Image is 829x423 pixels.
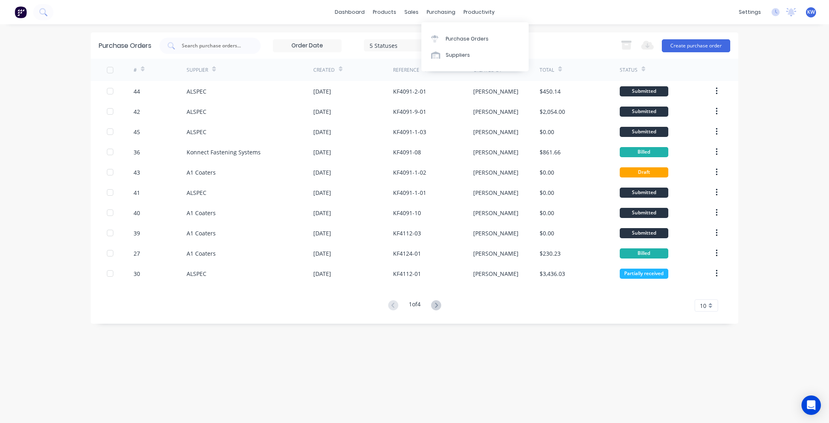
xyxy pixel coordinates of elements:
div: [PERSON_NAME] [473,269,519,278]
div: ALSPEC [187,269,206,278]
div: KF4091-1-01 [393,188,426,197]
div: 40 [134,209,140,217]
div: KF4091-1-02 [393,168,426,177]
div: [DATE] [313,249,331,258]
div: KF4112-03 [393,229,421,237]
div: 36 [134,148,140,156]
div: Billed [620,248,668,258]
div: [DATE] [313,168,331,177]
div: [DATE] [313,209,331,217]
div: A1 Coaters [187,249,216,258]
div: A1 Coaters [187,209,216,217]
div: Submitted [620,127,668,137]
div: KF4091-10 [393,209,421,217]
div: KF4091-1-03 [393,128,426,136]
div: Submitted [620,188,668,198]
div: settings [735,6,765,18]
div: # [134,66,137,74]
div: [PERSON_NAME] [473,188,519,197]
div: $450.14 [540,87,561,96]
div: Submitted [620,86,668,96]
div: 1 of 4 [409,300,421,312]
div: 30 [134,269,140,278]
div: $861.66 [540,148,561,156]
span: 10 [700,301,706,310]
div: [PERSON_NAME] [473,249,519,258]
input: Order Date [273,40,341,52]
div: KF4124-01 [393,249,421,258]
div: 5 Statuses [370,41,427,49]
div: Open Intercom Messenger [801,395,821,415]
div: [DATE] [313,148,331,156]
div: $0.00 [540,209,554,217]
div: KF4091-08 [393,148,421,156]
div: 45 [134,128,140,136]
button: Create purchase order [662,39,730,52]
div: [PERSON_NAME] [473,87,519,96]
div: KF4091-9-01 [393,107,426,116]
div: [PERSON_NAME] [473,168,519,177]
div: Created [313,66,335,74]
div: KF4112-01 [393,269,421,278]
div: 44 [134,87,140,96]
div: 42 [134,107,140,116]
div: [DATE] [313,128,331,136]
div: Submitted [620,208,668,218]
div: Partially received [620,269,668,279]
div: ALSPEC [187,87,206,96]
div: 43 [134,168,140,177]
div: KF4091-2-01 [393,87,426,96]
div: Submitted [620,107,668,117]
div: Total [540,66,554,74]
div: productivity [459,6,499,18]
div: [PERSON_NAME] [473,148,519,156]
div: products [369,6,400,18]
div: Status [620,66,638,74]
div: $0.00 [540,188,554,197]
div: [PERSON_NAME] [473,209,519,217]
div: Billed [620,147,668,157]
div: [PERSON_NAME] [473,229,519,237]
span: KW [807,9,815,16]
div: $0.00 [540,168,554,177]
div: sales [400,6,423,18]
div: $0.00 [540,128,554,136]
a: Suppliers [421,47,529,63]
div: [DATE] [313,269,331,278]
div: [PERSON_NAME] [473,107,519,116]
div: Reference [393,66,419,74]
img: Factory [15,6,27,18]
div: 27 [134,249,140,258]
div: $0.00 [540,229,554,237]
div: Konnect Fastening Systems [187,148,261,156]
div: Draft [620,167,668,177]
div: Submitted [620,228,668,238]
div: $2,054.00 [540,107,565,116]
div: [DATE] [313,188,331,197]
div: A1 Coaters [187,229,216,237]
div: Supplier [187,66,208,74]
a: Purchase Orders [421,30,529,47]
div: ALSPEC [187,107,206,116]
div: [DATE] [313,107,331,116]
div: purchasing [423,6,459,18]
div: [DATE] [313,87,331,96]
div: ALSPEC [187,188,206,197]
div: [DATE] [313,229,331,237]
div: [PERSON_NAME] [473,128,519,136]
div: $230.23 [540,249,561,258]
div: 39 [134,229,140,237]
div: Purchase Orders [446,35,489,43]
input: Search purchase orders... [181,42,248,50]
div: 41 [134,188,140,197]
div: Suppliers [446,51,470,59]
div: A1 Coaters [187,168,216,177]
div: $3,436.03 [540,269,565,278]
a: dashboard [331,6,369,18]
div: Purchase Orders [99,41,151,51]
div: ALSPEC [187,128,206,136]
